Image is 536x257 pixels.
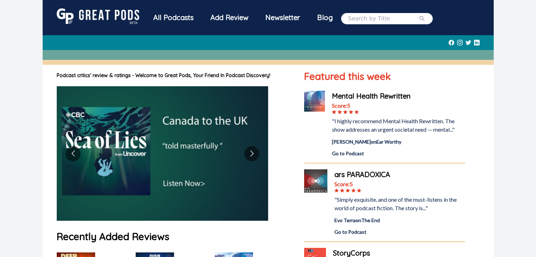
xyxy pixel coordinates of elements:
div: Score: 5 [334,180,465,188]
div: "I highly recommend Mental Health Rewritten. The show addresses an urgent societal need — mental..." [332,117,465,134]
div: [PERSON_NAME] on Ear Worthy [332,138,465,145]
div: Newsletter [257,8,309,27]
h1: Featured this week [304,69,465,84]
a: All Podcasts [145,8,202,29]
a: Mental Health Rewritten [332,91,465,101]
div: All Podcasts [145,8,202,27]
button: Go to previous slide [66,146,81,161]
img: ars PARADOXICA [304,169,327,193]
a: Newsletter [257,8,309,29]
button: Go to next slide [244,146,259,161]
h1: Recently Added Reviews [57,229,290,244]
a: Go to Podcast [334,228,465,236]
img: GreatPods [57,8,139,24]
a: ars PARADOXICA [334,169,465,180]
a: Add Review [202,8,257,27]
div: Score: 5 [332,101,465,110]
input: Search by Title [348,14,419,23]
h1: Podcast critics' review & ratings - Welcome to Great Pods, Your Friend In Podcast Discovery! [57,72,290,79]
a: Go to Podcast [332,150,465,157]
a: Blog [309,8,341,27]
img: image [57,86,268,221]
div: "Simply exquisite, and one of the must-listens in the world of podcast fiction. The story is..." [334,195,465,212]
div: Evo Terra on The End [334,217,465,224]
img: Mental Health Rewritten [304,91,325,112]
